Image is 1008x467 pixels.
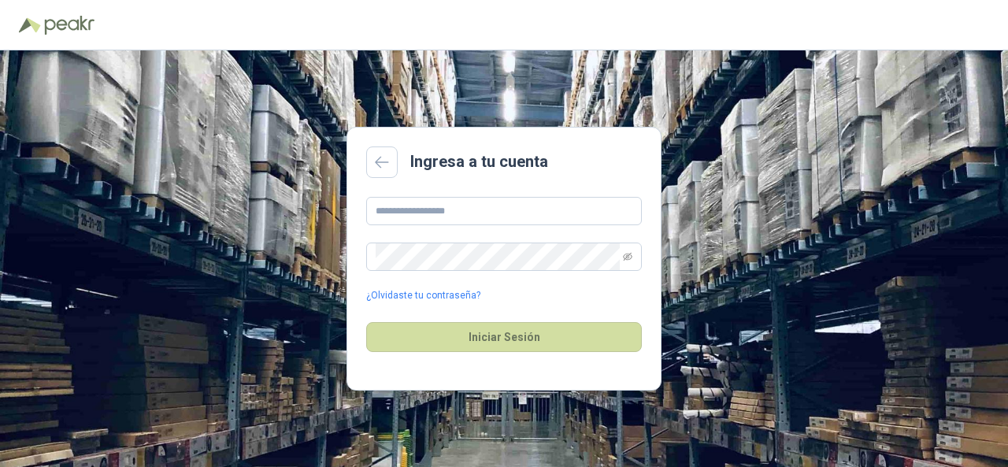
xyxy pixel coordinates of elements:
a: ¿Olvidaste tu contraseña? [366,288,480,303]
img: Peakr [44,16,94,35]
button: Iniciar Sesión [366,322,642,352]
h2: Ingresa a tu cuenta [410,150,548,174]
span: eye-invisible [623,252,632,261]
img: Logo [19,17,41,33]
